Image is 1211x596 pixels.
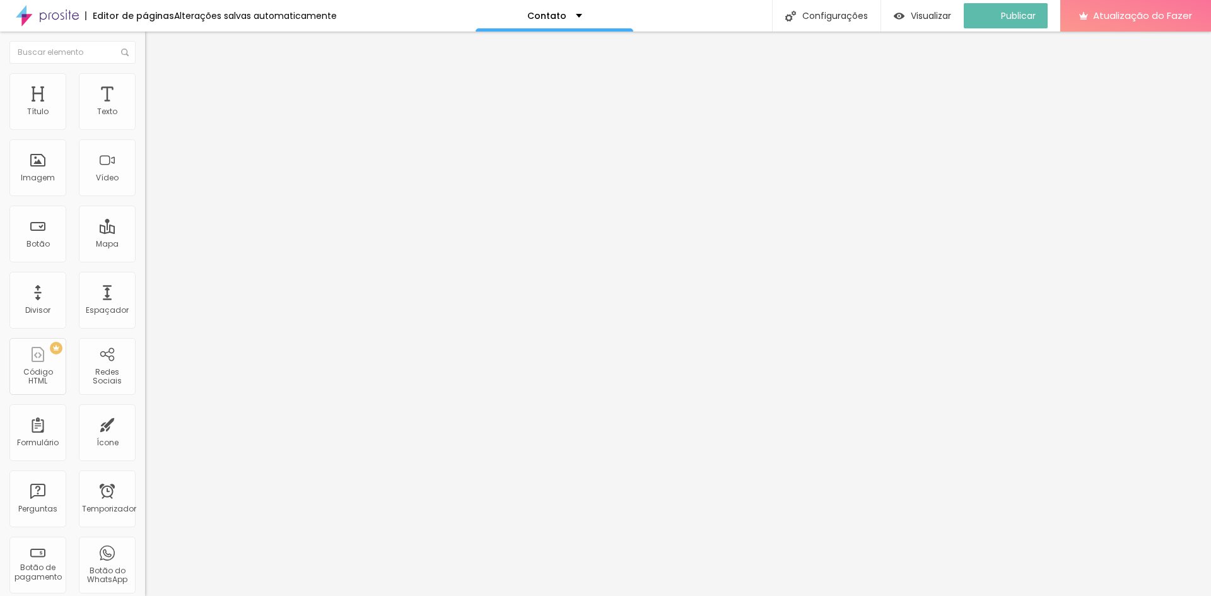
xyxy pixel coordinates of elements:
font: Botão [26,238,50,249]
iframe: Editor [145,32,1211,596]
font: Ícone [97,437,119,448]
button: Visualizar [881,3,964,28]
font: Formulário [17,437,59,448]
font: Vídeo [96,172,119,183]
font: Título [27,106,49,117]
font: Perguntas [18,503,57,514]
font: Divisor [25,305,50,315]
font: Temporizador [82,503,136,514]
img: Ícone [785,11,796,21]
font: Atualização do Fazer [1093,9,1192,22]
font: Configurações [802,9,868,22]
img: view-1.svg [894,11,904,21]
input: Buscar elemento [9,41,136,64]
font: Publicar [1001,9,1036,22]
font: Botão de pagamento [15,562,62,581]
font: Mapa [96,238,119,249]
img: Ícone [121,49,129,56]
font: Imagem [21,172,55,183]
font: Contato [527,9,566,22]
font: Botão do WhatsApp [87,565,127,585]
font: Redes Sociais [93,366,122,386]
font: Visualizar [911,9,951,22]
button: Publicar [964,3,1048,28]
font: Código HTML [23,366,53,386]
font: Alterações salvas automaticamente [174,9,337,22]
font: Editor de páginas [93,9,174,22]
font: Espaçador [86,305,129,315]
font: Texto [97,106,117,117]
